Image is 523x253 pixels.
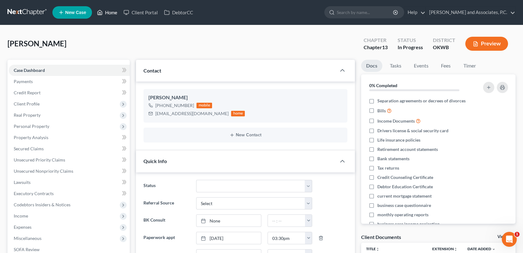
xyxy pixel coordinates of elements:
[377,212,429,218] span: monthly operating reports
[14,90,41,95] span: Credit Report
[467,246,496,251] a: Date Added expand_more
[377,184,433,190] span: Debtor Education Certificate
[14,180,31,185] span: Lawsuits
[376,247,380,251] i: unfold_more
[155,110,229,117] div: [EMAIL_ADDRESS][DOMAIN_NAME]
[377,128,448,134] span: Drivers license & social security card
[196,215,261,227] a: None
[398,44,423,51] div: In Progress
[385,60,406,72] a: Tasks
[120,7,161,18] a: Client Portal
[9,65,130,76] a: Case Dashboard
[369,83,397,88] strong: 0% Completed
[65,10,86,15] span: New Case
[196,232,261,244] a: [DATE]
[14,168,73,174] span: Unsecured Nonpriority Claims
[14,68,45,73] span: Case Dashboard
[458,60,481,72] a: Timer
[465,37,508,51] button: Preview
[377,146,438,152] span: Retirement account statements
[143,158,167,164] span: Quick Info
[361,234,401,240] div: Client Documents
[14,236,41,241] span: Miscellaneous
[377,118,415,124] span: Income Documents
[9,76,130,87] a: Payments
[14,191,54,196] span: Executory Contracts
[364,44,388,51] div: Chapter
[377,108,386,114] span: Bills
[502,232,517,247] iframe: Intercom live chat
[404,7,425,18] a: Help
[140,232,193,244] label: Paperwork appt
[497,235,513,239] a: View All
[9,132,130,143] a: Property Analysis
[268,232,305,244] input: -- : --
[398,37,423,44] div: Status
[454,247,458,251] i: unfold_more
[7,39,66,48] span: [PERSON_NAME]
[377,98,466,104] span: Separation agreements or decrees of divorces
[492,247,496,251] i: expand_more
[364,37,388,44] div: Chapter
[14,112,41,118] span: Real Property
[9,87,130,98] a: Credit Report
[377,193,432,199] span: current mortgage statement
[140,197,193,210] label: Referral Source
[432,246,458,251] a: Extensionunfold_more
[140,214,193,227] label: BK Consult
[155,102,194,109] div: [PHONE_NUMBER]
[433,37,455,44] div: District
[9,188,130,199] a: Executory Contracts
[140,180,193,192] label: Status
[94,7,120,18] a: Home
[382,44,388,50] span: 13
[148,94,342,101] div: [PERSON_NAME]
[14,157,65,162] span: Unsecured Priority Claims
[377,165,399,171] span: Tax returns
[361,60,382,72] a: Docs
[377,174,433,180] span: Credit Counseling Certificate
[14,213,28,218] span: Income
[14,101,40,106] span: Client Profile
[377,202,431,208] span: business case questionnaire
[14,247,40,252] span: SOFA Review
[426,7,515,18] a: [PERSON_NAME] and Associates, P.C.
[14,146,44,151] span: Secured Claims
[377,156,409,162] span: Bank statements
[14,202,70,207] span: Codebtors Insiders & Notices
[515,232,520,237] span: 1
[9,154,130,166] a: Unsecured Priority Claims
[268,215,305,227] input: -- : --
[161,7,196,18] a: DebtorCC
[14,135,48,140] span: Property Analysis
[9,177,130,188] a: Lawsuits
[377,221,440,227] span: business case income projection
[9,166,130,177] a: Unsecured Nonpriority Claims
[143,68,161,73] span: Contact
[196,103,212,108] div: mobile
[14,124,49,129] span: Personal Property
[366,246,380,251] a: Titleunfold_more
[231,111,245,116] div: home
[14,224,31,230] span: Expenses
[436,60,456,72] a: Fees
[433,44,455,51] div: OKWB
[409,60,433,72] a: Events
[148,133,342,138] button: New Contact
[14,79,33,84] span: Payments
[337,7,394,18] input: Search by name...
[9,143,130,154] a: Secured Claims
[377,137,420,143] span: Life insurance policies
